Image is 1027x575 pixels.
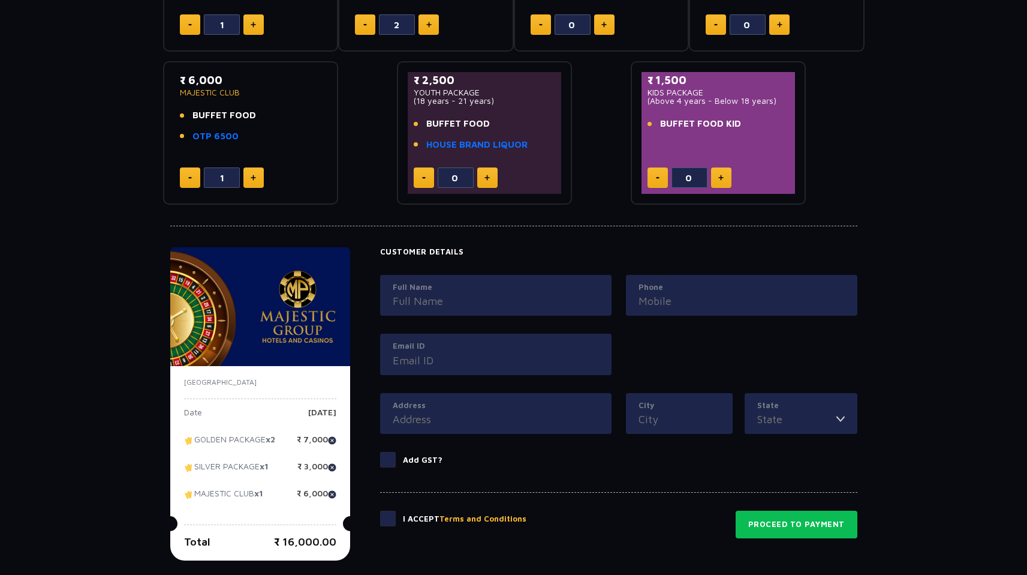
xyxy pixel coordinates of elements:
[414,72,556,88] p: ₹ 2,500
[757,400,845,412] label: State
[414,88,556,97] p: YOUTH PACKAGE
[393,352,599,369] input: Email ID
[601,22,607,28] img: plus
[393,411,599,427] input: Address
[539,24,543,26] img: minus
[297,489,336,507] p: ₹ 6,000
[639,293,845,309] input: Mobile
[414,97,556,105] p: (18 years - 21 years)
[184,408,202,426] p: Date
[422,177,426,179] img: minus
[647,88,790,97] p: KIDS PACKAGE
[757,411,836,427] input: State
[393,293,599,309] input: Full Name
[184,435,275,453] p: GOLDEN PACKAGE
[403,454,442,466] p: Add GST?
[656,177,659,179] img: minus
[639,281,845,294] label: Phone
[484,175,490,181] img: plus
[777,22,782,28] img: plus
[188,24,192,26] img: minus
[184,489,263,507] p: MAJESTIC CLUB
[393,340,599,352] label: Email ID
[297,462,336,480] p: ₹ 3,000
[260,462,269,472] strong: x1
[192,109,256,122] span: BUFFET FOOD
[184,462,269,480] p: SILVER PACKAGE
[363,24,367,26] img: minus
[403,513,526,525] p: I Accept
[647,97,790,105] p: (Above 4 years - Below 18 years)
[393,281,599,294] label: Full Name
[639,411,720,427] input: City
[380,247,857,257] h4: Customer Details
[718,175,724,181] img: plus
[251,175,256,181] img: plus
[714,24,718,26] img: minus
[192,130,239,143] a: OTP 6500
[439,513,526,525] button: Terms and Conditions
[274,534,336,550] p: ₹ 16,000.00
[188,177,192,179] img: minus
[647,72,790,88] p: ₹ 1,500
[180,72,322,88] p: ₹ 6,000
[184,377,336,388] p: [GEOGRAPHIC_DATA]
[266,435,275,445] strong: x2
[180,88,322,97] p: MAJESTIC CLUB
[184,534,210,550] p: Total
[660,117,741,131] span: BUFFET FOOD KID
[836,411,845,427] img: toggler icon
[297,435,336,453] p: ₹ 7,000
[184,489,194,500] img: tikcet
[184,435,194,446] img: tikcet
[393,400,599,412] label: Address
[254,489,263,499] strong: x1
[426,138,528,152] a: HOUSE BRAND LIQUOR
[736,511,857,538] button: Proceed to Payment
[251,22,256,28] img: plus
[170,247,350,366] img: majesticPride-banner
[426,117,490,131] span: BUFFET FOOD
[426,22,432,28] img: plus
[639,400,720,412] label: City
[184,462,194,473] img: tikcet
[308,408,336,426] p: [DATE]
